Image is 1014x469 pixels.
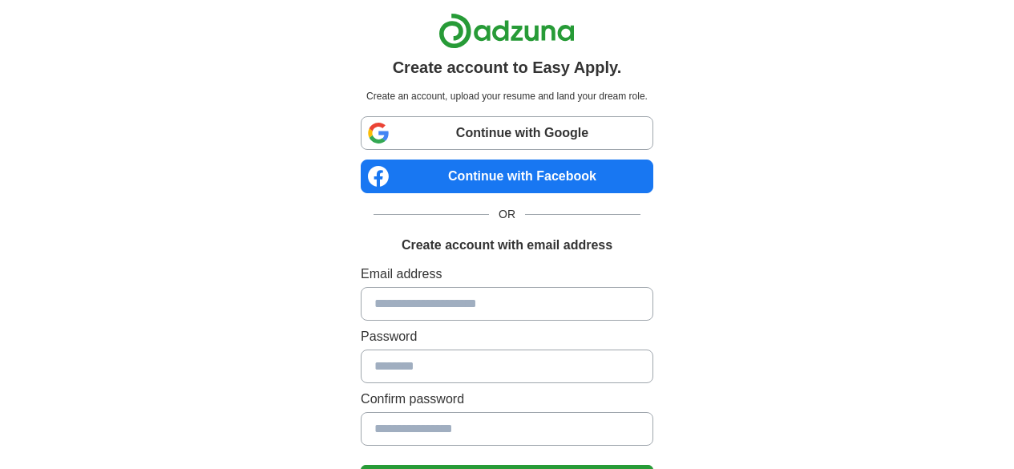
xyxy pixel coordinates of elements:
[361,160,653,193] a: Continue with Facebook
[361,327,653,346] label: Password
[402,236,612,255] h1: Create account with email address
[393,55,622,79] h1: Create account to Easy Apply.
[361,116,653,150] a: Continue with Google
[361,265,653,284] label: Email address
[361,390,653,409] label: Confirm password
[364,89,650,103] p: Create an account, upload your resume and land your dream role.
[489,206,525,223] span: OR
[438,13,575,49] img: Adzuna logo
